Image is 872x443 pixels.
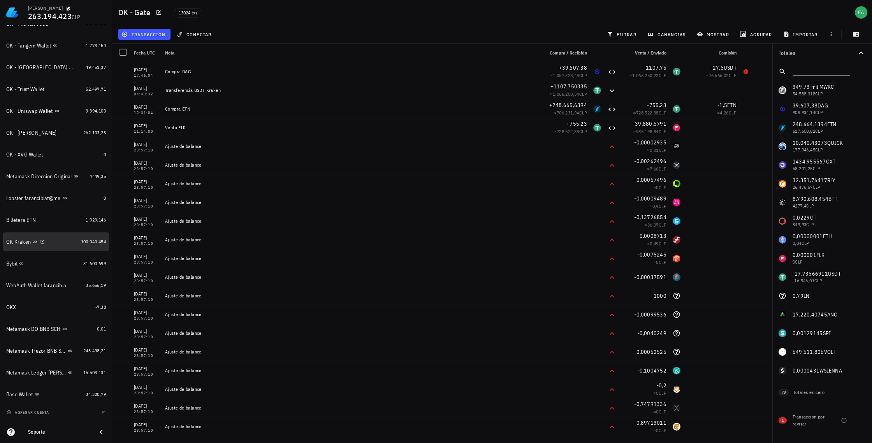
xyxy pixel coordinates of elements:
div: 23:57:10 [134,223,159,227]
div: Ajuste de balance [165,311,537,318]
div: XEN-icon [673,404,680,412]
span: ≈ [629,72,666,78]
span: conectar [178,31,211,37]
div: Ajuste de balance [165,255,537,262]
span: ETN [727,102,737,109]
a: Metamask Ledger [PERSON_NAME] Ethereum, Electroneum y Pulse 15.503.131 [3,363,109,382]
a: OK - [GEOGRAPHIC_DATA] Wallet 49.451,37 [3,58,109,77]
span: CLP [659,110,666,116]
div: USDT-icon [593,86,601,94]
div: 23:57:10 [134,316,159,320]
div: [DATE] [134,215,159,223]
span: 0 [104,151,106,157]
span: Comisión [719,50,737,56]
span: 0,9 [652,203,659,209]
a: WebAuth Wallet farancibia 35.656,19 [3,276,109,295]
span: CLP [579,128,587,134]
div: Ajuste de balance [165,274,537,280]
span: ≈ [550,91,587,97]
div: [DATE] [134,346,159,354]
span: 100.040.454 [81,239,106,244]
div: [DATE] [134,253,159,260]
span: 728.522,38 [636,110,659,116]
span: -0,00002935 [634,139,666,146]
div: 23:57:10 [134,204,159,208]
span: 1.066.250,54 [553,91,579,97]
div: USDT-icon [593,124,601,132]
button: agregar cuenta [5,408,53,416]
div: Ajuste de balance [165,386,537,392]
span: +39.607,38 [559,64,587,71]
span: -0,1004752 [638,367,667,374]
span: 26.566,02 [708,72,729,78]
div: Ajuste de balance [165,199,537,206]
div: Ajuste de balance [165,181,537,187]
span: 728.522,38 [557,128,579,134]
div: [DATE] [134,178,159,186]
span: 1.066.250,22 [632,72,659,78]
div: WebAuth Wallet farancibia [6,282,66,289]
span: -27,6 [711,64,724,71]
span: CLP [659,259,666,265]
div: [DATE] [134,66,159,74]
span: 4449,35 [90,173,106,179]
div: 23:57:10 [134,354,159,358]
div: 23:57:10 [134,260,159,264]
span: CLP [659,147,666,153]
div: Fecha UTC [131,44,162,62]
a: OK - Trust Wallet 52.497,71 [3,80,109,98]
div: Comisión [684,44,740,62]
div: OK - [PERSON_NAME] [6,130,57,136]
div: SAND-icon [673,217,680,225]
span: Venta / Enviado [635,50,666,56]
div: OK - XVG Wallet [6,151,43,158]
div: 23:57:10 [134,279,159,283]
a: OKX -7,38 [3,298,109,316]
span: 1 [782,417,784,424]
div: [DATE] [134,421,159,429]
div: Ajuste de balance [165,293,537,299]
span: -0,2 [657,382,666,389]
div: FLR-icon [673,124,680,132]
div: OK - Tangem Wallet [6,42,51,49]
div: 23:57:10 [134,167,159,171]
span: ganancias [649,31,686,37]
div: ELON-icon [673,385,680,393]
a: Bybit 31.600.699 [3,254,109,273]
img: LedgiFi [6,6,19,19]
span: 0 [656,185,658,190]
div: Transferencia USDT Kraken [165,87,537,93]
span: ≈ [633,128,666,134]
span: CLP [659,241,666,246]
div: DAG-icon [593,68,601,76]
span: 34.320,79 [86,391,106,397]
span: -0,00009489 [634,195,666,202]
div: [DATE] [134,309,159,316]
button: transacción [118,29,171,40]
span: CLP [659,128,666,134]
a: OK - [PERSON_NAME] 262.103,23 [3,123,109,142]
span: Nota [165,50,174,56]
div: Lobster farancibiat@me [6,195,61,202]
span: 263.194.423 [28,11,72,21]
span: ≈ [653,390,666,396]
a: Lobster farancibiat@me 0 [3,189,109,207]
span: -0,0008713 [638,232,667,239]
div: [DATE] [134,122,159,130]
span: ≈ [653,185,666,190]
button: mostrar [694,29,734,40]
span: 0 [104,195,106,201]
a: Metamask DO BNB SCH 0,01 [3,320,109,338]
div: 23:57:10 [134,373,159,376]
span: ≈ [653,409,666,415]
span: +755,23 [566,120,587,127]
div: 23:57:10 [134,391,159,395]
div: Ajuste de balance [165,218,537,224]
div: ALY-icon [673,273,680,281]
div: BLANK-icon [673,180,680,188]
span: ≈ [554,110,587,116]
span: 49.451,37 [86,64,106,70]
span: CLP [659,203,666,209]
div: Compra ETN [165,106,537,112]
span: 0 [656,259,658,265]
